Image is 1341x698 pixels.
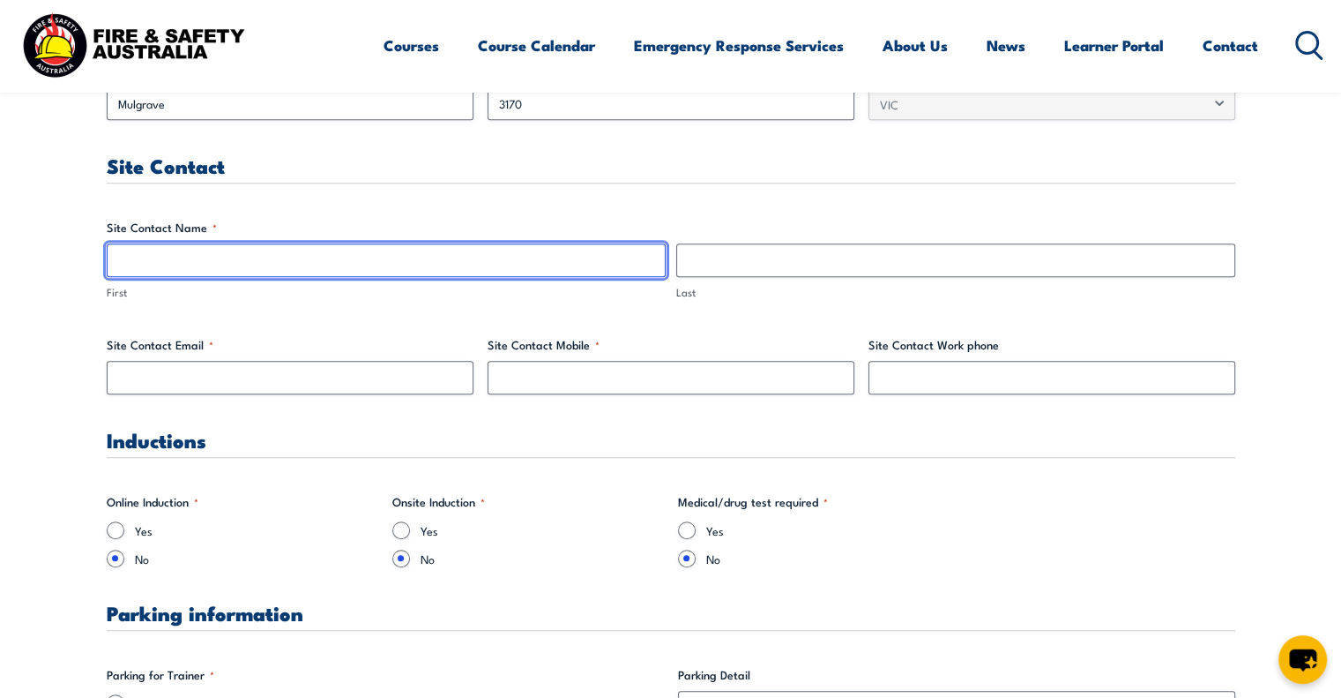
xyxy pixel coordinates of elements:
[421,550,664,567] label: No
[634,22,844,69] a: Emergency Response Services
[107,493,198,511] legend: Online Induction
[706,522,950,539] label: Yes
[678,666,1235,684] label: Parking Detail
[107,336,473,354] label: Site Contact Email
[1278,635,1327,684] button: chat-button
[392,493,485,511] legend: Onsite Induction
[676,284,1235,301] label: Last
[1203,22,1258,69] a: Contact
[706,550,950,567] label: No
[107,603,1235,623] h3: Parking information
[678,493,828,511] legend: Medical/drug test required
[107,219,217,236] legend: Site Contact Name
[421,522,664,539] label: Yes
[107,430,1235,450] h3: Inductions
[107,666,214,684] legend: Parking for Trainer
[384,22,439,69] a: Courses
[478,22,595,69] a: Course Calendar
[107,155,1235,176] h3: Site Contact
[488,336,854,354] label: Site Contact Mobile
[107,284,666,301] label: First
[135,522,378,539] label: Yes
[1064,22,1164,69] a: Learner Portal
[883,22,948,69] a: About Us
[135,550,378,567] label: No
[987,22,1025,69] a: News
[868,336,1235,354] label: Site Contact Work phone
